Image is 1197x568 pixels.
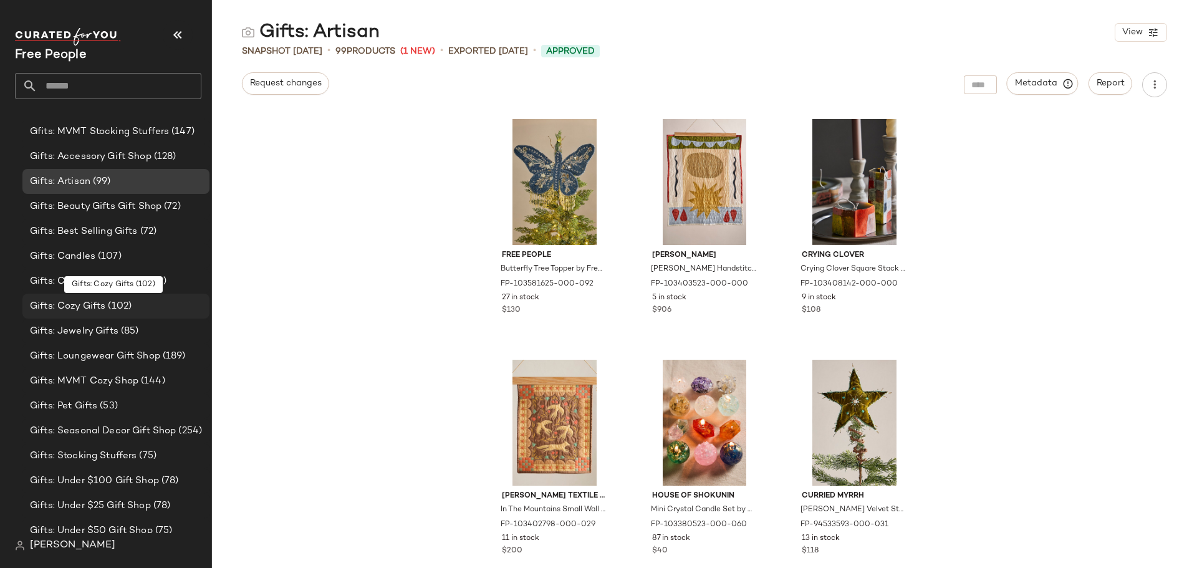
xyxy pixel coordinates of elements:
span: Crying Clover [802,250,907,261]
span: (102) [105,299,132,314]
div: Gifts: Artisan [242,20,380,45]
img: 103402798_029_b [492,360,617,486]
span: (78) [151,499,171,513]
span: (78) [159,474,179,488]
span: (99) [147,274,167,289]
span: Gifts: Artisan [30,175,90,189]
span: (53) [97,399,118,413]
span: Request changes [249,79,322,89]
button: View [1115,23,1167,42]
span: 9 in stock [802,292,836,304]
span: [PERSON_NAME] Handstitched Solstice Pattern Quilt at Free People [651,264,756,275]
span: Gfits: MVMT Stocking Stuffers [30,125,169,139]
span: • [327,44,330,59]
span: (72) [138,224,157,239]
button: Request changes [242,72,329,95]
span: (107) [95,249,122,264]
img: 103581625_092_b [492,119,617,245]
div: Products [335,45,395,58]
span: (147) [169,125,195,139]
img: 103380523_060_0 [642,360,767,486]
span: Gifts: Accessory Gift Shop [30,150,151,164]
img: svg%3e [15,541,25,551]
span: (144) [138,374,165,388]
span: 27 in stock [502,292,539,304]
span: FP-103402798-000-029 [501,519,595,531]
span: (1 New) [400,45,435,58]
span: 87 in stock [652,533,690,544]
img: 103408142_000_d [792,119,917,245]
span: • [533,44,536,59]
img: svg%3e [242,26,254,39]
span: (72) [161,200,181,214]
span: 11 in stock [502,533,539,544]
img: 94533593_031_b [792,360,917,486]
span: Gifts: Under $100 Gift Shop [30,474,159,488]
span: 99 [335,47,347,56]
span: (85) [118,324,139,339]
span: Curried Myrrh [802,491,907,502]
span: (189) [160,349,186,363]
span: Butterfly Tree Topper by Free People in Blue [501,264,606,275]
span: Gifts: Candles [30,249,95,264]
span: FP-103403523-000-000 [651,279,748,290]
span: $906 [652,305,671,316]
span: $40 [652,546,668,557]
img: 103403523_000_b [642,119,767,245]
span: 13 in stock [802,533,840,544]
span: Gifts: Seasonal Decor Gift Shop [30,424,176,438]
span: Mini Crystal Candle Set by House of Shokunin at Free People in Red [651,504,756,516]
span: Current Company Name [15,49,87,62]
img: cfy_white_logo.C9jOOHJF.svg [15,28,121,46]
span: FP-94533593-000-031 [800,519,888,531]
span: (254) [176,424,202,438]
span: House of Shokunin [652,491,757,502]
span: Gifts: Under $50 Gift Shop [30,524,153,538]
span: Gifts: Under $25 Gift Shop [30,499,151,513]
span: FP-103380523-000-060 [651,519,747,531]
span: $118 [802,546,819,557]
span: Gifts: Beauty Gifts Gift Shop [30,200,161,214]
span: Gifts: Stocking Stuffers [30,449,137,463]
span: Gifts: Cold Weather Gifts [30,274,147,289]
span: FP-103408142-000-000 [800,279,898,290]
span: Gifts: Jewelry Gifts [30,324,118,339]
span: $130 [502,305,521,316]
span: $108 [802,305,820,316]
span: Gifts: Pet Gifts [30,399,97,413]
span: [PERSON_NAME] Velvet Star Tree Topper by Curried Myrrh at Free People in [GEOGRAPHIC_DATA] [800,504,906,516]
span: Gifts: Cozy Gifts [30,299,105,314]
span: Snapshot [DATE] [242,45,322,58]
span: [PERSON_NAME] Textile Studio [502,491,607,502]
span: Gifts: MVMT Cozy Shop [30,374,138,388]
span: $200 [502,546,522,557]
span: Approved [546,45,595,58]
span: 5 in stock [652,292,686,304]
span: Free People [502,250,607,261]
span: Report [1096,79,1125,89]
span: • [440,44,443,59]
span: (128) [151,150,176,164]
button: Report [1089,72,1132,95]
button: Metadata [1007,72,1079,95]
span: View [1122,27,1143,37]
span: Gifts: Best Selling Gifts [30,224,138,239]
p: Exported [DATE] [448,45,528,58]
span: Crying Clover Square Stack Candle at Free People in [GEOGRAPHIC_DATA] [800,264,906,275]
span: (99) [90,175,111,189]
span: (75) [153,524,173,538]
span: In The Mountains Small Wall Hanging by [PERSON_NAME] Textile Studio at Free People in [GEOGRAPHIC... [501,504,606,516]
span: Gifts: Loungewear Gift Shop [30,349,160,363]
span: (75) [137,449,156,463]
span: [PERSON_NAME] [652,250,757,261]
span: Metadata [1014,78,1071,89]
span: [PERSON_NAME] [30,538,115,553]
span: FP-103581625-000-092 [501,279,594,290]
